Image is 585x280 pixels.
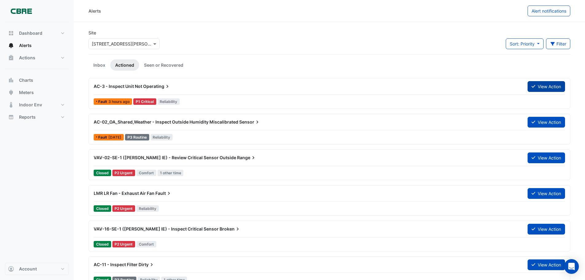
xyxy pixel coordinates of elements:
div: P2 Urgent [112,241,135,247]
span: Sort: Priority [510,41,535,46]
button: Alerts [5,39,69,52]
span: Tue 18-Feb-2025 07:00 AEST [108,135,121,140]
a: Seen or Recovered [139,59,188,71]
div: Alerts [88,8,101,14]
button: Meters [5,86,69,99]
span: Closed [94,241,111,247]
button: Indoor Env [5,99,69,111]
app-icon: Actions [8,55,14,61]
span: Reliability [158,98,180,105]
div: P2 Urgent [112,170,135,176]
span: Reliability [136,205,159,212]
button: Filter [546,38,571,49]
span: Account [19,266,37,272]
span: Operating [143,83,170,89]
span: Reports [19,114,36,120]
span: Fault [155,190,172,196]
span: AC-11 - Inspect Filter [94,262,138,267]
button: View Action [528,188,565,199]
a: Actioned [110,59,139,71]
button: View Action [528,224,565,235]
button: Reports [5,111,69,123]
span: Wed 20-Aug-2025 07:00 AEST [108,99,130,104]
span: Alerts [19,42,32,49]
div: P1 Critical [133,98,156,105]
span: Sensor [239,119,260,125]
button: View Action [528,259,565,270]
button: View Action [528,81,565,92]
button: Sort: Priority [506,38,544,49]
span: Fault [98,136,108,139]
span: LMR LR Fan - Exhaust Air Fan [94,191,154,196]
span: 1 other time [158,170,184,176]
span: Alert notifications [532,8,566,14]
button: View Action [528,117,565,128]
span: AC-3 - Inspect Unit Not [94,84,142,89]
button: Account [5,263,69,275]
app-icon: Reports [8,114,14,120]
button: Charts [5,74,69,86]
span: Indoor Env [19,102,42,108]
app-icon: Charts [8,77,14,83]
div: P2 Urgent [112,205,135,212]
span: Closed [94,170,111,176]
img: Company Logo [7,5,35,17]
span: Comfort [136,241,156,247]
span: VAV-02-SE-1 ([PERSON_NAME] IE) - Review Critical Sensor Outside [94,155,236,160]
button: Actions [5,52,69,64]
span: Actions [19,55,35,61]
app-icon: Indoor Env [8,102,14,108]
span: Dashboard [19,30,42,36]
button: Dashboard [5,27,69,39]
span: Charts [19,77,33,83]
span: Comfort [136,170,156,176]
div: Open Intercom Messenger [564,259,579,274]
button: Alert notifications [528,6,570,16]
span: Broken [220,226,241,232]
app-icon: Meters [8,89,14,96]
span: Dirty [138,262,155,268]
span: AC-02_OA_Shared,Weather - Inspect Outside Humidity Miscalibrated [94,119,238,124]
a: Inbox [88,59,110,71]
app-icon: Alerts [8,42,14,49]
label: Site [88,30,96,36]
span: VAV-16-SE-1 ([PERSON_NAME] IE) - Inspect Critical Sensor [94,226,219,231]
span: Reliability [150,134,173,140]
span: Closed [94,205,111,212]
div: P3 Routine [125,134,149,140]
app-icon: Dashboard [8,30,14,36]
span: Range [237,155,256,161]
span: Fault [98,100,108,104]
span: Meters [19,89,34,96]
button: View Action [528,152,565,163]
